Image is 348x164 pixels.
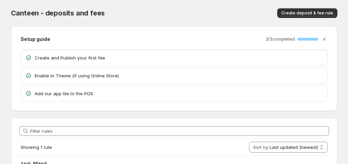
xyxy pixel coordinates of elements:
[319,34,329,44] button: Dismiss setup guide
[35,54,323,61] p: Create and Publish your first fee
[35,72,323,79] p: Enable in Theme (if using Online Store)
[21,144,52,150] span: Showing 1 rule
[281,10,333,16] span: Create deposit & fee rule
[11,9,105,17] span: Canteen - deposits and fees
[21,36,50,43] h2: Setup guide
[30,126,329,136] input: Filter rules
[277,8,337,18] button: Create deposit & fee rule
[35,90,323,97] p: Add our app tile to the POS
[266,36,295,42] p: 3 / 3 completed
